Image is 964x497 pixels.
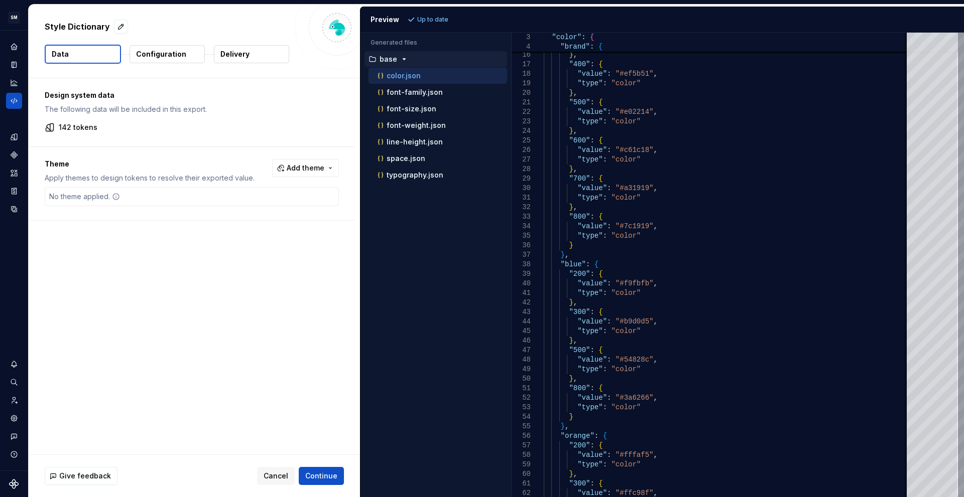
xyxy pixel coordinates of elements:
div: Documentation [6,57,22,73]
button: Cancel [257,467,295,485]
span: "#ef5b51" [615,70,653,78]
button: Contact support [6,428,22,444]
span: : [590,308,594,316]
p: Configuration [136,49,186,59]
span: "type" [577,117,602,125]
span: "value" [577,279,607,287]
span: : [590,441,594,449]
button: Search ⌘K [6,374,22,390]
span: { [598,441,602,449]
a: Data sources [6,201,22,217]
div: 46 [512,336,531,346]
div: 38 [512,260,531,269]
div: Settings [6,410,22,426]
span: , [653,394,657,402]
span: "#3a6266" [615,394,653,402]
span: "type" [577,79,602,87]
div: 43 [512,307,531,317]
span: "type" [577,155,602,163]
button: Add theme [272,159,339,177]
p: Data [52,49,69,59]
span: , [565,251,569,259]
span: : [607,222,611,230]
span: : [602,289,607,297]
a: Storybook stories [6,183,22,199]
span: : [602,155,607,163]
p: Generated files [371,39,501,47]
span: "color" [611,232,641,240]
div: 17 [512,60,531,69]
span: "value" [577,356,607,364]
a: Components [6,147,22,163]
span: : [602,117,607,125]
div: Invite team [6,392,22,408]
span: "color" [611,403,641,411]
span: , [573,89,577,97]
span: { [598,136,602,144]
span: { [602,432,607,440]
span: : [590,98,594,106]
span: "type" [577,232,602,240]
span: "color" [611,155,641,163]
span: , [653,451,657,459]
span: : [590,43,594,51]
div: No theme applied. [45,188,124,206]
span: "type" [577,194,602,202]
span: , [653,356,657,364]
span: "#7c1919" [615,222,653,230]
p: Design system data [45,90,339,100]
span: "#c61c18" [615,146,653,154]
div: 16 [512,50,531,60]
button: Continue [299,467,344,485]
span: : [607,146,611,154]
span: : [602,79,607,87]
span: : [590,213,594,221]
div: 20 [512,88,531,98]
div: 44 [512,317,531,326]
span: "#ffc98f" [615,489,653,497]
div: 24 [512,126,531,136]
span: "type" [577,327,602,335]
a: Design tokens [6,129,22,145]
p: 142 tokens [59,122,97,132]
div: 31 [512,193,531,203]
button: Give feedback [45,467,117,485]
span: 3 [512,33,531,42]
p: Style Dictionary [45,21,110,33]
button: color.json [369,70,507,81]
span: "300" [569,308,590,316]
div: 39 [512,269,531,279]
div: 37 [512,250,531,260]
span: : [602,194,607,202]
button: base [365,54,507,65]
span: "200" [569,270,590,278]
span: : [602,460,607,468]
span: } [569,375,573,383]
span: } [569,127,573,135]
button: line-height.json [369,136,507,147]
span: , [653,317,657,325]
span: : [607,394,611,402]
div: 26 [512,145,531,155]
div: 49 [512,365,531,374]
span: "color" [611,289,641,297]
span: : [607,451,611,459]
span: : [590,346,594,354]
span: 4 [512,42,531,52]
span: { [598,270,602,278]
span: : [602,232,607,240]
button: Configuration [130,45,205,63]
span: , [565,422,569,430]
div: 55 [512,422,531,431]
div: 57 [512,441,531,450]
p: The following data will be included in this export. [45,104,339,114]
span: { [598,308,602,316]
div: 29 [512,174,531,184]
div: Preview [371,15,399,25]
p: Theme [45,159,255,169]
span: "orange" [560,432,594,440]
span: , [573,337,577,345]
